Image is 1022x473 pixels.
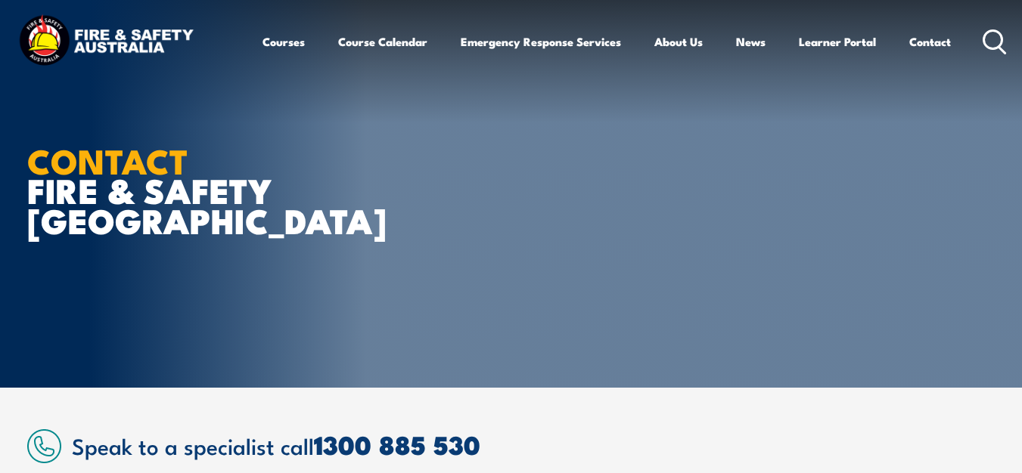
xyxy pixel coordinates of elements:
[799,23,876,60] a: Learner Portal
[314,424,480,464] a: 1300 885 530
[27,145,401,233] h1: FIRE & SAFETY [GEOGRAPHIC_DATA]
[909,23,951,60] a: Contact
[736,23,766,60] a: News
[72,431,996,459] h2: Speak to a specialist call
[262,23,305,60] a: Courses
[654,23,703,60] a: About Us
[338,23,427,60] a: Course Calendar
[27,134,188,186] strong: CONTACT
[461,23,621,60] a: Emergency Response Services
